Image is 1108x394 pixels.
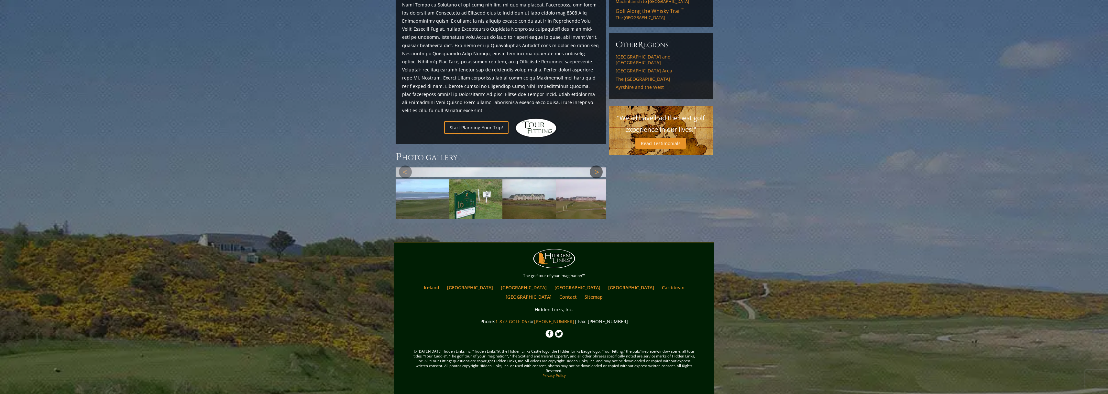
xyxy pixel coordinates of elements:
img: Hidden Links [515,118,557,138]
a: Previous [399,165,412,178]
a: Sitemap [581,292,606,302]
p: "We all have had the best golf experience in our lives!" [616,112,706,135]
a: [GEOGRAPHIC_DATA] Area [616,68,706,74]
span: Golf Along the Whisky Trail [616,7,684,15]
a: Start Planning Your Trip! [444,121,509,134]
a: Next [590,165,603,178]
a: [GEOGRAPHIC_DATA] [551,283,604,292]
p: Hidden Links, Inc. [396,305,713,314]
a: [GEOGRAPHIC_DATA] [498,283,550,292]
p: The golf tour of your imagination™ [396,272,713,279]
a: [GEOGRAPHIC_DATA] [502,292,555,302]
a: Read Testimonials [635,138,686,149]
a: 1-877-GOLF-067 [495,318,530,325]
a: [PHONE_NUMBER] [534,318,574,325]
img: Twitter [555,330,563,338]
img: Facebook [545,330,554,338]
a: Contact [556,292,580,302]
a: [GEOGRAPHIC_DATA] [605,283,657,292]
a: The [GEOGRAPHIC_DATA] [616,76,706,82]
a: [GEOGRAPHIC_DATA] and [GEOGRAPHIC_DATA] [616,54,706,65]
p: Phone: or | Fax: [PHONE_NUMBER] [396,317,713,325]
span: O [616,40,623,50]
a: Privacy Policy [543,373,566,378]
a: Ireland [421,283,443,292]
a: [GEOGRAPHIC_DATA] [444,283,496,292]
a: Caribbean [659,283,688,292]
span: © [DATE]-[DATE] Hidden Links Inc. "Hidden Links"®, the Hidden Links Castle logo, the Hidden Links... [396,339,713,388]
h3: Photo Gallery [396,151,606,164]
a: Ayrshire and the West [616,84,706,90]
span: R [638,40,643,50]
sup: ™ [681,7,684,12]
a: Golf Along the Whisky Trail™The [GEOGRAPHIC_DATA] [616,7,706,20]
h6: ther egions [616,40,706,50]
